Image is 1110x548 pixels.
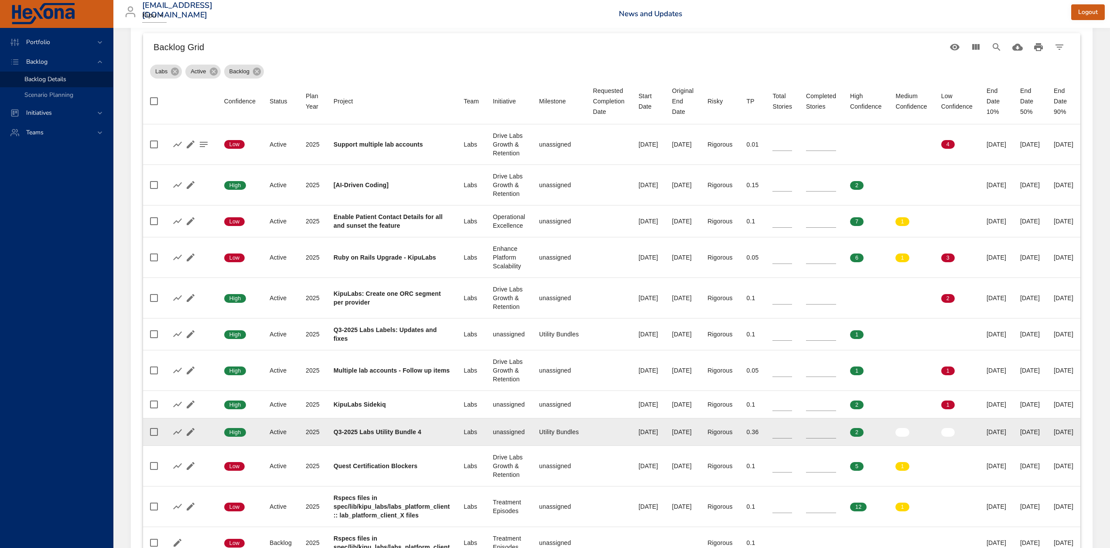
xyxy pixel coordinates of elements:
span: High Confidence [850,91,881,112]
div: unassigned [539,140,579,149]
div: Utility Bundles [539,330,579,339]
div: Rigorous [707,538,732,547]
div: Requested Completion Date [593,86,625,117]
div: [DATE] [1020,253,1040,262]
span: Logout [1078,7,1098,18]
span: Project [334,96,450,106]
b: KipuLabs Sidekiq [334,401,386,408]
div: 0.01 [747,140,759,149]
span: 2 [850,428,864,436]
span: Low [224,462,245,470]
button: Edit Project Details [184,459,197,473]
div: [DATE] [672,428,693,436]
button: Show Burnup [171,215,184,228]
img: Hexona [10,3,76,25]
div: Backlog [270,538,292,547]
div: Table Toolbar [143,33,1080,61]
span: 1 [895,462,909,470]
div: TP [747,96,755,106]
div: [DATE] [1054,253,1073,262]
div: [DATE] [1020,330,1040,339]
div: Active [270,181,292,189]
button: Edit Project Details [184,178,197,192]
div: Low Confidence [941,91,973,112]
div: Labs [464,428,479,436]
div: 0.1 [747,462,759,470]
div: 0.36 [747,428,759,436]
span: 1 [895,218,909,226]
button: Show Burnup [171,459,184,473]
div: unassigned [539,366,579,375]
div: 2025 [306,140,320,149]
button: Edit Project Details [184,215,197,228]
span: Portfolio [19,38,57,46]
div: Team [464,96,479,106]
b: Q3-2025 Labs Labels: Updates and fixes [334,326,437,342]
div: Rigorous [707,502,732,511]
div: Sort [539,96,566,106]
div: 0.1 [747,538,759,547]
div: Sort [493,96,516,106]
div: Active [270,502,292,511]
div: Sort [639,91,658,112]
div: Active [270,330,292,339]
span: High [224,401,246,409]
div: Project [334,96,353,106]
div: Active [270,253,292,262]
button: Edit Project Details [184,398,197,411]
div: [DATE] [639,253,658,262]
div: Rigorous [707,366,732,375]
div: Sort [593,86,625,117]
div: 2025 [306,294,320,302]
button: Show Burnup [171,178,184,192]
div: [DATE] [639,181,658,189]
span: High [224,367,246,375]
div: [DATE] [1054,181,1073,189]
span: TP [747,96,759,106]
span: Active [185,67,211,76]
div: [DATE] [672,400,693,409]
div: [DATE] [1054,400,1073,409]
span: 1 [941,401,955,409]
div: Active [270,294,292,302]
span: 7 [850,218,864,226]
div: [DATE] [987,330,1006,339]
div: Rigorous [707,294,732,302]
button: Logout [1071,4,1105,21]
div: [DATE] [639,140,658,149]
div: unassigned [539,502,579,511]
button: Show Burnup [171,398,184,411]
div: Backlog [224,65,264,79]
span: Milestone [539,96,579,106]
div: [DATE] [672,462,693,470]
span: High [224,295,246,302]
div: Drive Labs Growth & Retention [493,453,525,479]
button: Edit Project Details [184,364,197,377]
div: [DATE] [987,400,1006,409]
b: Support multiple lab accounts [334,141,423,148]
button: Show Burnup [171,328,184,341]
div: Completed Stories [806,91,836,112]
span: Confidence [224,96,256,106]
b: Multiple lab accounts - Follow up items [334,367,450,374]
span: 0 [895,401,909,409]
div: Drive Labs Growth & Retention [493,357,525,384]
span: 2 [850,401,864,409]
span: 6 [850,254,864,262]
div: [DATE] [1020,428,1040,436]
span: 5 [850,462,864,470]
span: Low [224,503,245,511]
div: [DATE] [639,462,658,470]
button: Download CSV [1007,37,1028,58]
div: [DATE] [987,366,1006,375]
div: Sort [270,96,287,106]
div: Sort [334,96,353,106]
div: [DATE] [1054,294,1073,302]
div: unassigned [539,538,579,547]
div: Total Stories [772,91,792,112]
div: [DATE] [639,428,658,436]
div: unassigned [539,400,579,409]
